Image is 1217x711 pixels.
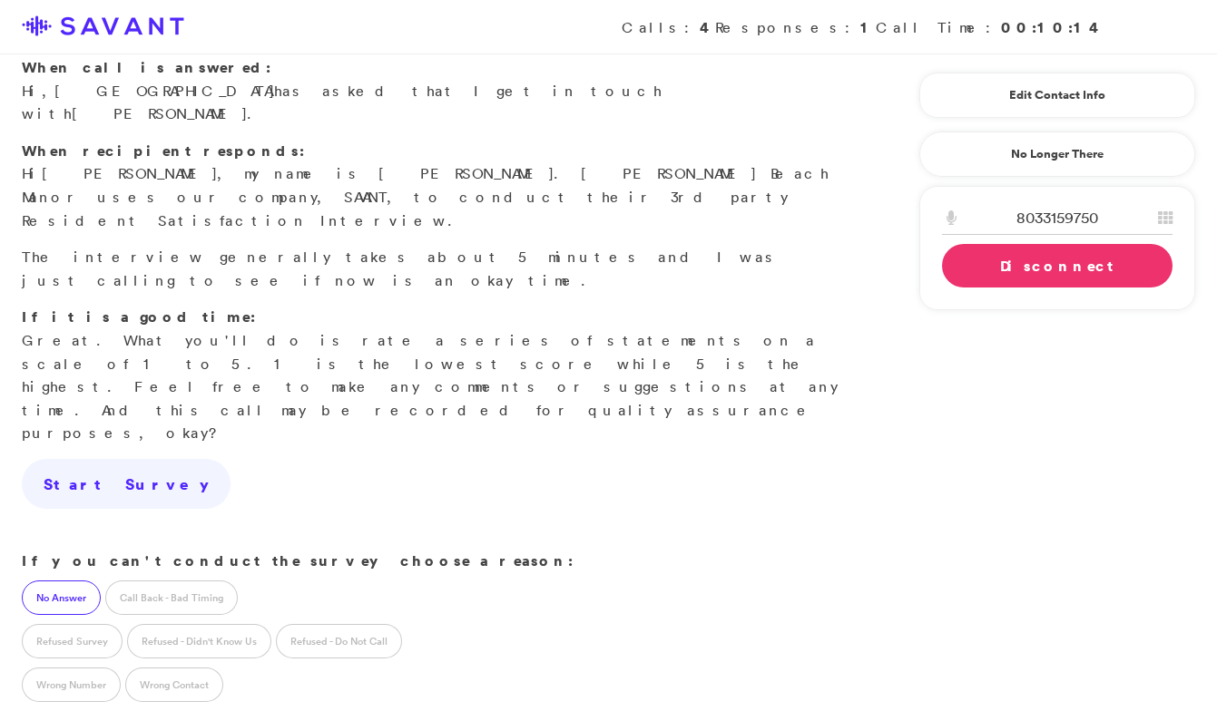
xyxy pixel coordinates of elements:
[22,141,305,161] strong: When recipient responds:
[942,81,1173,110] a: Edit Contact Info
[22,624,123,658] label: Refused Survey
[22,140,850,232] p: Hi , my name is [PERSON_NAME]. [PERSON_NAME] Beach Manor uses our company, SAVANT, to conduct the...
[1001,17,1104,37] strong: 00:10:14
[42,164,217,182] span: [PERSON_NAME]
[860,17,876,37] strong: 1
[22,550,574,570] strong: If you can't conduct the survey choose a reason:
[942,244,1173,287] a: Disconnect
[22,667,121,702] label: Wrong Number
[22,307,256,326] strong: If it is a good time:
[919,131,1195,177] a: No Longer There
[54,82,274,100] span: [GEOGRAPHIC_DATA]
[22,246,850,292] p: The interview generally takes about 5 minutes and I was just calling to see if now is an okay time.
[22,580,101,615] label: No Answer
[127,624,271,658] label: Refused - Didn't Know Us
[125,667,223,702] label: Wrong Contact
[22,459,231,510] a: Start Survey
[22,56,850,126] p: Hi, has asked that I get in touch with .
[276,624,402,658] label: Refused - Do Not Call
[22,306,850,445] p: Great. What you'll do is rate a series of statements on a scale of 1 to 5. 1 is the lowest score ...
[700,17,715,37] strong: 4
[105,580,238,615] label: Call Back - Bad Timing
[72,104,247,122] span: [PERSON_NAME]
[22,57,271,77] strong: When call is answered:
